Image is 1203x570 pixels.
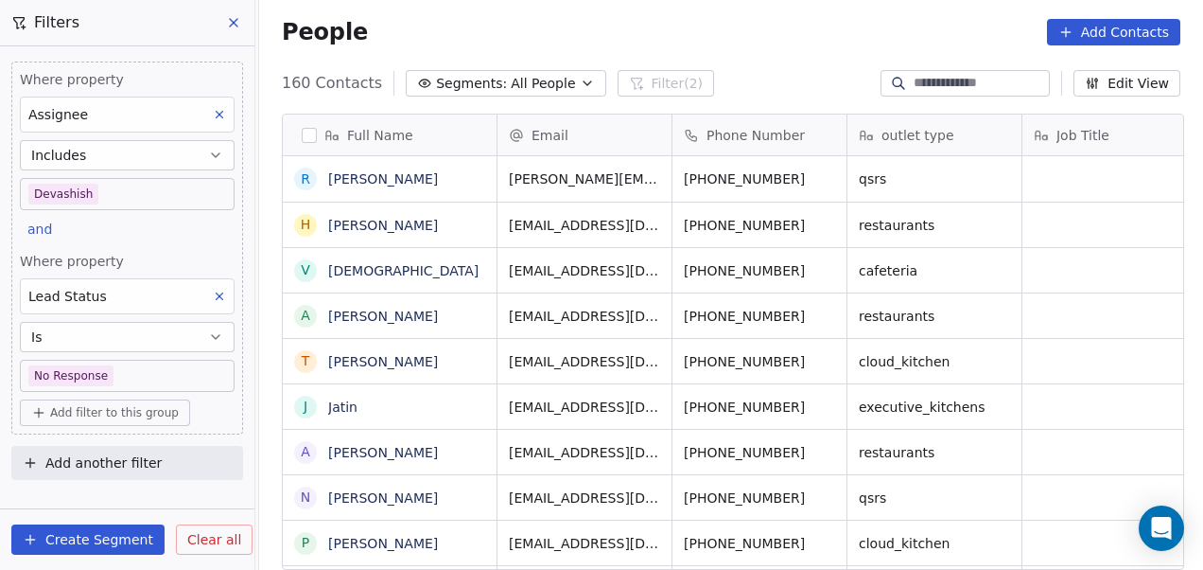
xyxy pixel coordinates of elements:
div: Open Intercom Messenger [1139,506,1184,551]
span: [EMAIL_ADDRESS][DOMAIN_NAME] [509,307,660,326]
span: [PHONE_NUMBER] [684,398,835,417]
div: Phone Number [672,115,846,155]
span: [PHONE_NUMBER] [684,307,835,326]
a: [PERSON_NAME] [328,218,438,233]
a: Jatin [328,400,357,415]
div: V [301,260,310,280]
div: R [301,169,310,189]
span: [PHONE_NUMBER] [684,352,835,371]
div: outlet type [847,115,1021,155]
span: [EMAIL_ADDRESS][DOMAIN_NAME] [509,216,660,235]
span: Segments: [436,74,507,94]
span: [EMAIL_ADDRESS][DOMAIN_NAME] [509,534,660,553]
span: [EMAIL_ADDRESS][DOMAIN_NAME] [509,398,660,417]
div: A [301,442,310,462]
div: T [302,351,310,371]
span: cafeteria [859,261,1010,280]
span: Email [532,126,568,145]
div: Job Title [1022,115,1196,155]
a: [PERSON_NAME] [328,354,438,369]
a: [PERSON_NAME] [328,309,438,324]
button: Filter(2) [618,70,715,97]
span: Full Name [347,126,413,145]
div: Email [497,115,671,155]
a: [DEMOGRAPHIC_DATA] [328,263,479,278]
span: [EMAIL_ADDRESS][DOMAIN_NAME] [509,261,660,280]
span: Job Title [1056,126,1109,145]
span: restaurants [859,443,1010,462]
span: [PHONE_NUMBER] [684,216,835,235]
span: restaurants [859,216,1010,235]
span: [PHONE_NUMBER] [684,443,835,462]
div: H [301,215,311,235]
span: [EMAIL_ADDRESS][DOMAIN_NAME] [509,489,660,508]
span: [EMAIL_ADDRESS][DOMAIN_NAME] [509,443,660,462]
div: Full Name [283,115,497,155]
span: [PHONE_NUMBER] [684,261,835,280]
a: [PERSON_NAME] [328,171,438,187]
div: P [302,533,309,553]
div: a [301,306,310,326]
a: [PERSON_NAME] [328,445,438,460]
span: [PHONE_NUMBER] [684,489,835,508]
span: outlet type [881,126,954,145]
span: restaurants [859,307,1010,326]
span: qsrs [859,489,1010,508]
span: Phone Number [706,126,805,145]
button: Add Contacts [1047,19,1180,45]
a: [PERSON_NAME] [328,490,438,506]
div: N [301,488,310,508]
button: Edit View [1073,70,1180,97]
div: J [304,397,307,417]
span: People [282,18,368,46]
span: cloud_kitchen [859,534,1010,553]
span: [PHONE_NUMBER] [684,534,835,553]
span: qsrs [859,169,1010,188]
span: [EMAIL_ADDRESS][DOMAIN_NAME] [509,352,660,371]
a: [PERSON_NAME] [328,536,438,551]
span: [PHONE_NUMBER] [684,169,835,188]
span: All People [511,74,575,94]
span: [PERSON_NAME][EMAIL_ADDRESS][DOMAIN_NAME] [509,169,660,188]
span: executive_kitchens [859,398,1010,417]
span: cloud_kitchen [859,352,1010,371]
span: 160 Contacts [282,72,382,95]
